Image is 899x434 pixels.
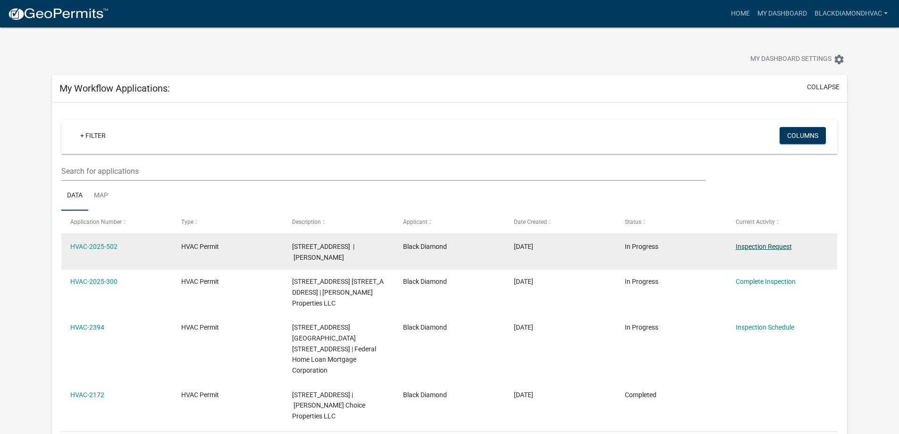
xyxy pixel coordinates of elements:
span: Current Activity [736,219,775,225]
a: HVAC-2025-502 [70,243,118,250]
span: 09/24/2024 [514,391,533,399]
span: Black Diamond [403,323,447,331]
span: Applicant [403,219,428,225]
h5: My Workflow Applications: [59,83,170,94]
datatable-header-cell: Description [283,211,394,233]
a: Data [61,181,88,211]
a: Map [88,181,114,211]
button: collapse [807,82,840,92]
button: Columns [780,127,826,144]
span: Black Diamond [403,278,447,285]
span: Status [625,219,641,225]
a: HVAC-2394 [70,323,104,331]
span: In Progress [625,278,658,285]
a: blackdiamondhvac [811,5,891,23]
datatable-header-cell: Current Activity [726,211,837,233]
datatable-header-cell: Date Created [505,211,616,233]
span: HVAC Permit [181,323,219,331]
span: Date Created [514,219,547,225]
datatable-header-cell: Status [615,211,726,233]
input: Search for applications [61,162,706,181]
span: My Dashboard Settings [750,54,832,65]
span: HVAC Permit [181,278,219,285]
a: Inspection Schedule [736,323,794,331]
span: Application Number [70,219,122,225]
datatable-header-cell: Application Number [61,211,172,233]
datatable-header-cell: Type [172,211,283,233]
a: Home [727,5,754,23]
span: 12/19/2024 [514,323,533,331]
a: Complete Inspection [736,278,796,285]
span: Description [292,219,321,225]
a: My Dashboard [754,5,811,23]
span: 3821 HAMBURG PIKE 3821 Hamburg Pike | Wright Choice Properties LLC [292,391,365,420]
span: 08/12/2025 [514,243,533,250]
button: My Dashboard Settingssettings [743,50,852,68]
datatable-header-cell: Applicant [394,211,505,233]
a: HVAC-2172 [70,391,104,399]
span: Black Diamond [403,243,447,250]
span: 420 SPRING STREET 420 Spring Street Lower | Bennett Christian Properties LLC [292,278,384,307]
span: In Progress [625,243,658,250]
span: 3208 SUN DEW DRIVE | Kolbe Shannon [292,243,354,261]
span: Type [181,219,193,225]
span: 06/02/2025 [514,278,533,285]
span: HVAC Permit [181,243,219,250]
a: HVAC-2025-300 [70,278,118,285]
span: HVAC Permit [181,391,219,399]
a: + Filter [73,127,113,144]
span: 701 CRESTVIEW COURT 701 Crestview Court | Federal Home Loan Mortgage Corporation [292,323,376,374]
span: Black Diamond [403,391,447,399]
span: Completed [625,391,656,399]
a: Inspection Request [736,243,792,250]
span: In Progress [625,323,658,331]
i: settings [833,54,845,65]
